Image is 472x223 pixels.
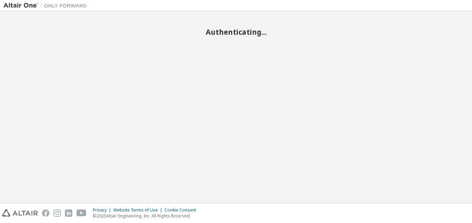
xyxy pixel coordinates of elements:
img: Altair One [3,2,90,9]
div: Privacy [93,207,113,213]
p: © 2025 Altair Engineering, Inc. All Rights Reserved. [93,213,200,219]
img: altair_logo.svg [2,209,38,217]
div: Website Terms of Use [113,207,164,213]
img: instagram.svg [54,209,61,217]
img: facebook.svg [42,209,49,217]
h2: Authenticating... [3,27,469,36]
img: youtube.svg [76,209,87,217]
img: linkedin.svg [65,209,72,217]
div: Cookie Consent [164,207,200,213]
